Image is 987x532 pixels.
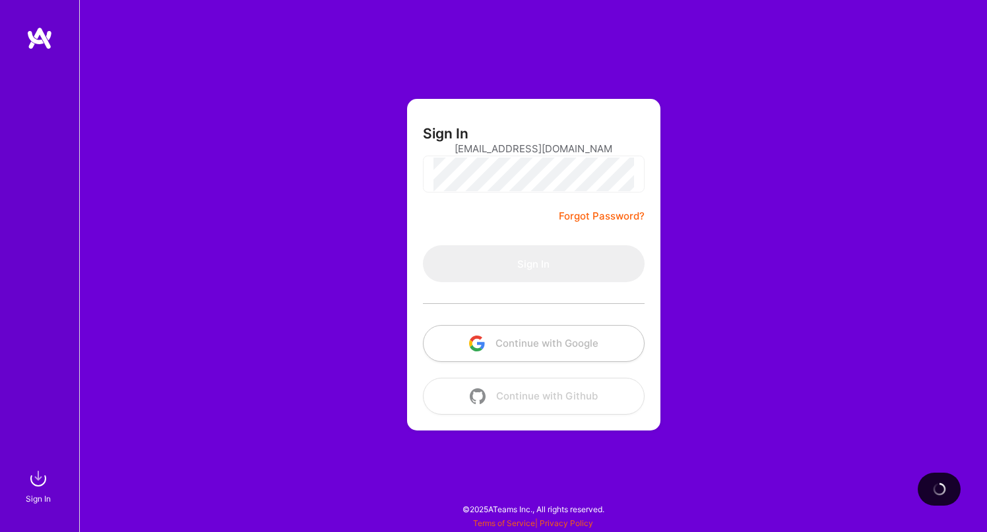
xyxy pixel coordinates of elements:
span: | [473,518,593,528]
a: Terms of Service [473,518,535,528]
img: sign in [25,465,51,492]
button: Continue with Google [423,325,645,362]
img: icon [470,388,486,404]
img: icon [469,336,485,351]
div: Sign In [26,492,51,506]
input: Email... [455,132,613,165]
button: Sign In [423,245,645,282]
a: sign inSign In [28,465,51,506]
a: Privacy Policy [540,518,593,528]
div: © 2025 ATeams Inc., All rights reserved. [79,492,987,525]
button: Continue with Github [423,378,645,415]
img: logo [26,26,53,50]
h3: Sign In [423,125,468,142]
a: Forgot Password? [559,208,645,224]
img: loading [932,481,947,497]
